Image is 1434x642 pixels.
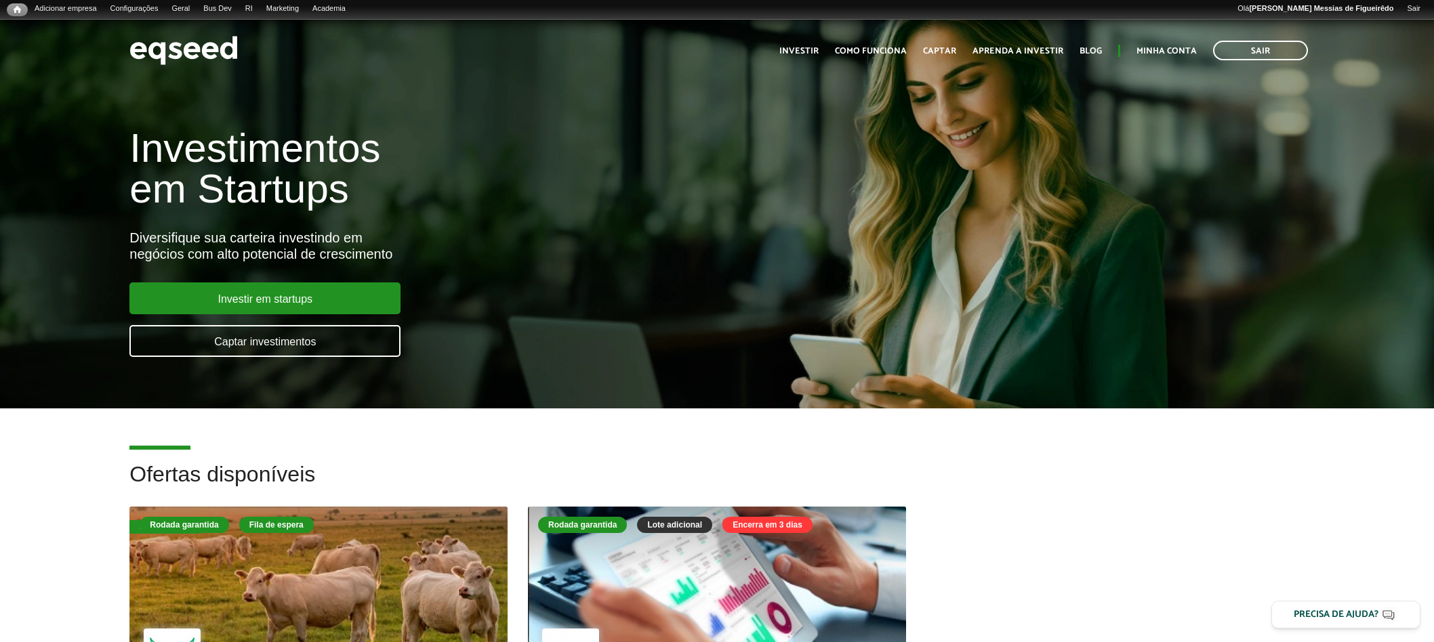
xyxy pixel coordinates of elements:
h2: Ofertas disponíveis [129,463,1304,507]
span: Início [14,5,21,14]
a: Olá[PERSON_NAME] Messias de Figueirêdo [1231,3,1400,14]
a: Como funciona [835,47,907,56]
div: Rodada garantida [538,517,627,533]
a: Aprenda a investir [972,47,1063,56]
a: Sair [1400,3,1427,14]
a: Minha conta [1136,47,1197,56]
strong: [PERSON_NAME] Messias de Figueirêdo [1249,4,1393,12]
div: Diversifique sua carteira investindo em negócios com alto potencial de crescimento [129,230,826,262]
a: Investir [779,47,819,56]
a: Blog [1080,47,1102,56]
div: Fila de espera [129,520,205,534]
a: Configurações [104,3,165,14]
a: Academia [306,3,352,14]
a: Captar [923,47,956,56]
a: Adicionar empresa [28,3,104,14]
h1: Investimentos em Startups [129,128,826,209]
a: Investir em startups [129,282,401,314]
a: Bus Dev [197,3,239,14]
div: Encerra em 3 dias [722,517,813,533]
div: Lote adicional [637,517,712,533]
a: Sair [1213,41,1308,60]
a: Início [7,3,28,16]
a: Captar investimentos [129,325,401,357]
a: Geral [165,3,197,14]
a: RI [239,3,260,14]
a: Marketing [260,3,306,14]
img: EqSeed [129,33,238,68]
div: Rodada garantida [140,517,228,533]
div: Fila de espera [239,517,314,533]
